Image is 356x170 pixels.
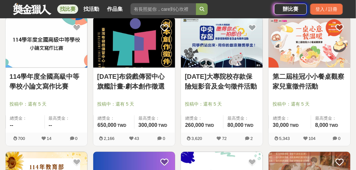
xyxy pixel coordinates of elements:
span: 43 [134,136,139,141]
span: 80,000 [227,123,243,128]
span: 700 [18,136,25,141]
span: TWD [329,124,338,128]
span: 300,000 [138,123,157,128]
img: Cover Image [269,17,350,67]
span: 0 [163,136,165,141]
span: 投稿中：還有 5 天 [97,101,171,108]
a: Cover Image [181,17,263,68]
a: Cover Image [93,17,175,68]
span: 650,000 [98,123,116,128]
a: 找活動 [81,5,102,14]
span: 104 [309,136,316,141]
span: TWD [158,124,167,128]
span: 總獎金： [185,115,219,122]
span: 2,166 [104,136,115,141]
span: 30,000 [273,123,289,128]
span: 最高獎金： [227,115,259,122]
span: 投稿中：還有 5 天 [9,101,83,108]
a: Cover Image [269,17,350,68]
img: Cover Image [93,17,175,67]
span: -- [49,123,52,128]
span: 總獎金： [273,115,307,122]
a: 作品集 [104,5,125,14]
a: 辦比賽 [274,4,307,15]
a: 第二屆桂冠小小餐桌觀察家兒童徵件活動 [273,72,347,92]
a: [DATE]布袋戲傳習中心旗艦計畫-劇本創作徵選 [97,72,171,92]
span: 0 [75,136,78,141]
span: 總獎金： [10,115,41,122]
span: 投稿中：還有 5 天 [273,101,347,108]
a: 找比賽 [57,5,78,14]
span: 投稿中：還有 5 天 [185,101,259,108]
span: 總獎金： [98,115,130,122]
img: Cover Image [6,17,87,67]
span: TWD [290,124,299,128]
a: 114學年度全國高級中等學校小論文寫作比賽 [9,72,83,92]
span: 8,000 [315,123,328,128]
span: 3,620 [191,136,202,141]
span: 最高獎金： [315,115,347,122]
span: -- [10,123,13,128]
span: TWD [244,124,253,128]
span: 2 [251,136,253,141]
span: 14 [47,136,51,141]
span: 最高獎金： [49,115,84,122]
span: 260,000 [185,123,204,128]
span: 最高獎金： [138,115,171,122]
span: 72 [222,136,227,141]
span: TWD [117,124,126,128]
span: 0 [338,136,341,141]
a: Cover Image [6,17,87,68]
input: 有長照挺你，care到心坎裡！青春出手，拍出照顧 影音徵件活動 [131,3,196,15]
a: [DATE]大專院校存款保險短影音及金句徵件活動 [185,72,259,92]
img: Cover Image [181,17,263,67]
span: 5,343 [279,136,290,141]
div: 登入 / 註冊 [310,4,343,15]
span: TWD [205,124,214,128]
